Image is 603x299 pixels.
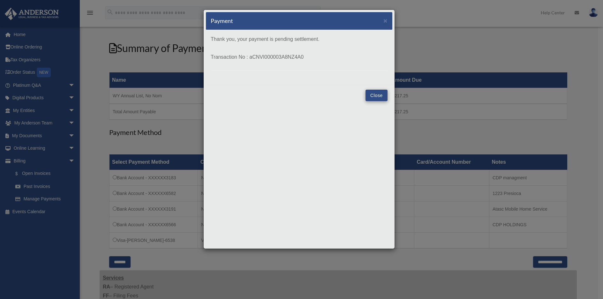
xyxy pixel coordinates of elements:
p: Transaction No : aCNVI000003A8NZ4A0 [211,53,388,62]
p: Thank you, your payment is pending settlement. [211,35,388,44]
button: Close [383,17,388,24]
button: Close [366,90,388,101]
h5: Payment [211,17,233,25]
span: × [383,17,388,24]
